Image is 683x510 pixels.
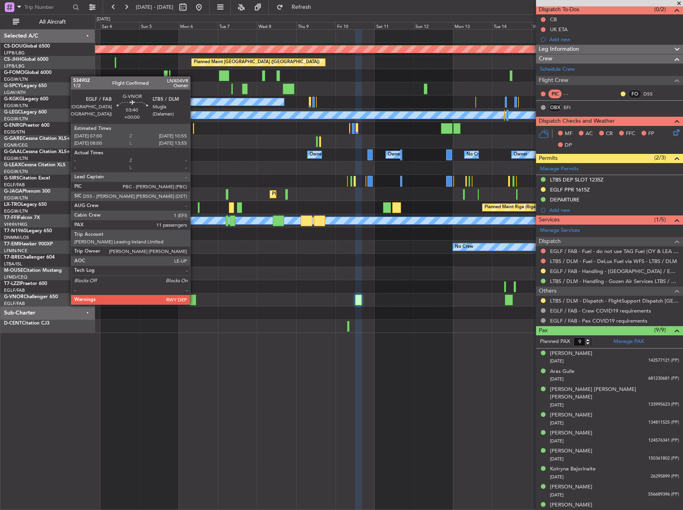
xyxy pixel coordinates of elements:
a: G-KGKGLegacy 600 [4,97,48,102]
a: T7-FFIFalcon 7X [4,215,40,220]
span: G-KGKG [4,97,23,102]
span: G-GARE [4,136,22,141]
button: All Aircraft [9,16,87,28]
div: Wed 15 [531,22,570,29]
div: CB [550,16,557,23]
div: [PERSON_NAME] [550,350,592,358]
a: LTBS / DLM - Handling - Gozen Air Services LTBS / DLM [550,278,679,285]
span: (0/2) [654,5,666,14]
a: LTBS / DLM - Dispatch - FlightSupport Dispatch [GEOGRAPHIC_DATA] [550,297,679,304]
div: [PERSON_NAME] [550,447,592,455]
span: Dispatch To-Dos [539,5,579,14]
a: G-VNORChallenger 650 [4,295,58,299]
div: LTBS DEP SLOT 1235Z [550,176,604,183]
div: [PERSON_NAME] [550,501,592,509]
a: EGNR/CEG [4,142,28,148]
a: DSS [643,90,661,98]
span: G-FOMO [4,70,24,75]
span: [DATE] [550,474,564,480]
span: 124576341 (PP) [648,437,679,444]
a: G-GARECessna Citation XLS+ [4,136,70,141]
div: No Crew [455,241,473,253]
a: G-FOMOGlobal 6000 [4,70,52,75]
div: Add new [549,207,679,213]
span: CS-JHH [4,57,21,62]
span: Others [539,287,556,296]
span: DP [565,141,572,149]
a: EGLF / FAB - Handling - [GEOGRAPHIC_DATA] / EGLF / FAB [550,268,679,275]
a: Manage PAX [614,338,644,346]
a: EGLF / FAB - Pax COVID19 requirements [550,317,647,324]
a: EGGW/LTN [4,155,28,161]
div: Sat 4 [100,22,139,29]
span: 150361802 (PP) [648,455,679,462]
div: Fri 10 [336,22,375,29]
span: [DATE] - [DATE] [136,4,173,11]
div: Sun 12 [414,22,453,29]
a: LTBA/ISL [4,261,22,267]
div: UK ETA [550,26,568,33]
a: T7-LZZIPraetor 600 [4,281,47,286]
span: [DATE] [550,438,564,444]
span: MF [565,130,572,138]
span: AC [586,130,593,138]
a: G-JAGAPhenom 300 [4,189,50,194]
span: Crew [539,54,552,64]
a: EGGW/LTN [4,103,28,109]
div: Tue 7 [218,22,257,29]
span: 556689396 (PP) [648,491,679,498]
div: Kotryna Bajorinaite [550,465,596,473]
span: T7-LZZI [4,281,20,286]
span: G-GAAL [4,149,22,154]
a: LTBS / DLM - Fuel - DeLux Fuel via WFS - LTBS / DLM [550,258,677,265]
a: Manage Permits [540,165,579,173]
a: DNMM/LOS [4,235,29,241]
label: Planned PAX [540,338,570,346]
span: [DATE] [550,420,564,426]
div: EGLF PPR 1615Z [550,186,590,193]
a: VHHH/HKG [4,221,28,227]
div: DEPARTURE [550,196,580,203]
div: PIC [548,90,562,98]
a: LFPB/LBG [4,50,25,56]
a: EGGW/LTN [4,76,28,82]
div: FO [628,90,641,98]
span: D-CENT [4,321,22,326]
span: [DATE] [550,376,564,382]
div: Owner [388,149,401,161]
span: T7-FFI [4,215,18,220]
div: Mon 13 [453,22,492,29]
div: Add new [549,36,679,43]
a: EGGW/LTN [4,169,28,175]
span: G-ENRG [4,123,23,128]
a: Schedule Crew [540,66,575,74]
span: 133995623 (PP) [648,401,679,408]
div: No Crew [467,149,485,161]
a: EGLF/FAB [4,301,25,307]
a: EGLF/FAB [4,287,25,293]
a: G-LEAXCessna Citation XLS [4,163,66,167]
span: [DATE] [550,402,564,408]
div: [PERSON_NAME] [550,411,592,419]
span: [DATE] [550,358,564,364]
span: Services [539,215,560,225]
div: Sun 5 [139,22,179,29]
a: D-CENTCitation CJ3 [4,321,50,326]
span: Flight Crew [539,76,568,85]
a: G-SPCYLegacy 650 [4,84,47,88]
a: CS-JHHGlobal 6000 [4,57,48,62]
div: Mon 6 [179,22,218,29]
span: Pax [539,326,548,335]
div: Planned Maint Riga (Riga Intl) [484,201,544,213]
span: Dispatch Checks and Weather [539,117,615,126]
a: EGSS/STN [4,129,25,135]
span: [DATE] [550,456,564,462]
span: G-SPCY [4,84,21,88]
span: FFC [626,130,635,138]
a: EGLF / FAB - Crew COVID19 requirements [550,307,651,314]
a: LX-TROLegacy 650 [4,202,47,207]
span: (2/3) [654,153,666,162]
div: Owner [310,149,323,161]
a: EGGW/LTN [4,195,28,201]
div: Aras Gulle [550,368,574,376]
